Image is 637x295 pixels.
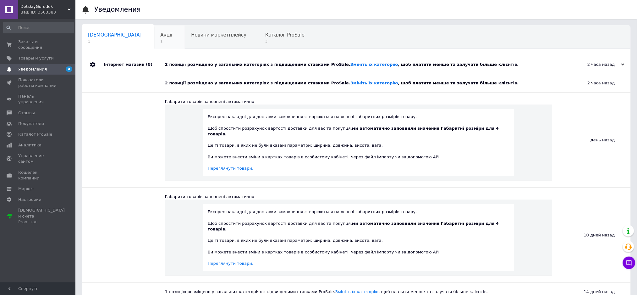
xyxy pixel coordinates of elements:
span: Панель управления [18,94,58,105]
span: Заказы и сообщения [18,39,58,50]
span: Маркет [18,186,34,192]
div: 2 позиції розміщено у загальних категоріях з підвищеними ставками ProSale. , щоб платити менше та... [165,62,562,67]
div: Габарити товарів заповнені автоматично [165,99,552,105]
span: Товары и услуги [18,55,54,61]
div: Габарити товарів заповнені автоматично [165,194,552,200]
span: Показатели работы компании [18,77,58,88]
span: Акції [161,32,173,38]
span: Отзывы [18,110,35,116]
span: Кошелек компании [18,170,58,181]
span: Каталог ProSale [18,132,52,137]
div: день назад [552,93,631,187]
div: 10 дней назад [552,188,631,282]
a: Переглянути товари. [208,261,253,266]
a: Змініть їх категорію [350,81,398,85]
a: Змініть їх категорію [335,289,379,294]
div: Експрес-накладні для доставки замовлення створюються на основі габаритних розмірів товару. Щоб сп... [208,209,509,266]
div: 2 часа назад [552,74,631,92]
span: 1 [88,39,142,44]
div: 2 позиції розміщено у загальних категоріях з підвищеними ставками ProSale. , щоб платити менше та... [165,80,552,86]
button: Чат с покупателем [623,257,635,269]
span: [DEMOGRAPHIC_DATA] и счета [18,207,65,225]
input: Поиск [3,22,74,33]
span: Новини маркетплейсу [191,32,246,38]
span: Покупатели [18,121,44,127]
h1: Уведомления [94,6,141,13]
span: [DEMOGRAPHIC_DATA] [88,32,142,38]
div: Ваш ID: 3503383 [20,9,75,15]
span: Управление сайтом [18,153,58,164]
span: Настройки [18,197,41,202]
div: Prom топ [18,219,65,225]
span: 1 [161,39,173,44]
span: 4 [66,66,72,72]
span: DetskiyGorodok [20,4,68,9]
span: Каталог ProSale [265,32,305,38]
b: ми автоматично заповнили значення Габаритні розміри для 4 товарів. [208,221,499,231]
span: 3 [265,39,305,44]
a: Переглянути товари. [208,166,253,171]
a: Змініть їх категорію [350,62,398,67]
span: (8) [146,62,152,67]
div: 1 позицію розміщено у загальних категоріях з підвищеними ставками ProSale. , щоб платити менше та... [165,289,552,295]
span: Уведомления [18,66,47,72]
div: Інтернет магазин [104,55,165,74]
div: 2 часа назад [562,62,624,67]
div: Експрес-накладні для доставки замовлення створюються на основі габаритних розмірів товару. Щоб сп... [208,114,509,171]
span: Аналитика [18,142,41,148]
b: ми автоматично заповнили значення Габаритні розміри для 4 товарів. [208,126,499,136]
